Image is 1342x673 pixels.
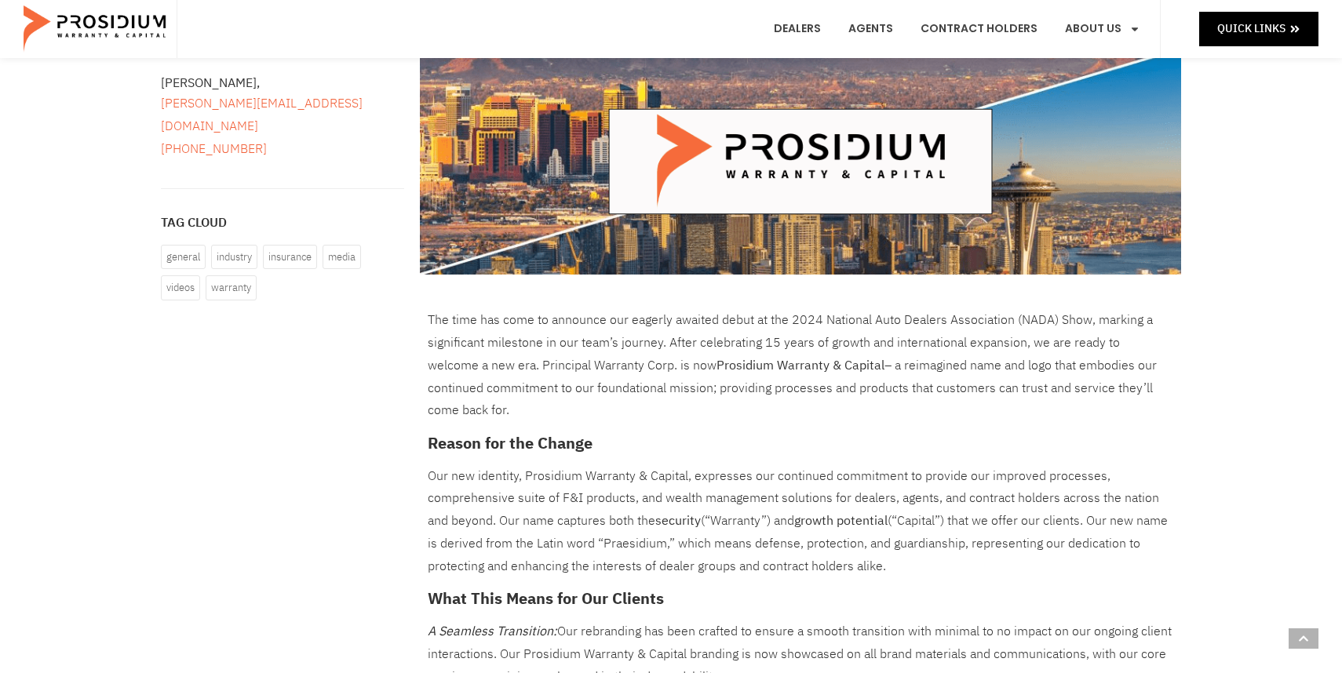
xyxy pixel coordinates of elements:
[428,431,593,455] strong: Reason for the Change
[1217,19,1285,38] span: Quick Links
[323,245,361,269] a: Media
[655,511,701,530] strong: security
[263,245,317,269] a: Insurance
[428,587,664,610] strong: What This Means for Our Clients
[717,356,884,375] strong: Prosidium Warranty & Capital
[161,245,206,269] a: General
[161,275,200,300] a: Videos
[161,94,363,136] a: [PERSON_NAME][EMAIL_ADDRESS][DOMAIN_NAME]
[428,309,1173,422] p: The time has come to announce our eagerly awaited debut at the 2024 National Auto Dealers Associa...
[161,140,267,158] a: [PHONE_NUMBER]
[428,622,557,641] strong: A Seamless Transition:
[428,465,1173,578] p: Our new identity, Prosidium Warranty & Capital, expresses our continued commitment to provide our...
[206,275,257,300] a: Warranty
[794,511,888,530] strong: growth potential
[1199,12,1318,45] a: Quick Links
[211,245,257,269] a: Industry
[161,216,404,229] h4: Tag Cloud
[161,74,404,160] div: [PERSON_NAME],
